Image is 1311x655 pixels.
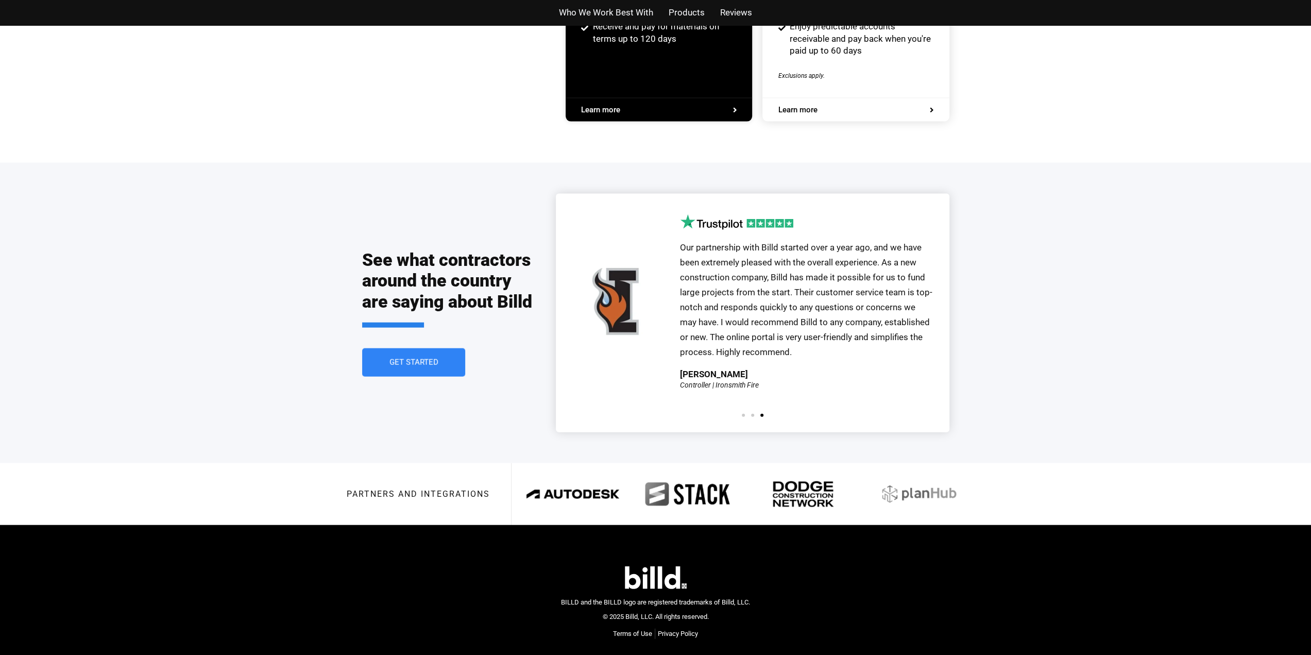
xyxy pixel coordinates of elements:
div: 3 / 3 [571,214,934,403]
nav: Menu [613,629,698,639]
span: Get Started [389,359,438,366]
a: Learn more [778,106,933,114]
span: BILLD and the BILLD logo are registered trademarks of Billd, LLC. © 2025 Billd, LLC. All rights r... [561,598,750,621]
a: Learn more [581,106,737,114]
span: Our partnership with Billd started over a year ago, and we have been extremely pleased with the o... [680,242,932,357]
h3: Partners and integrations [347,490,490,498]
a: Who We Work Best With [559,5,653,20]
h2: See what contractors around the country are saying about Billd [362,249,535,328]
a: Get Started [362,348,465,377]
div: Controller | Ironsmith Fire [680,381,759,389]
div: [PERSON_NAME] [680,370,748,379]
span: Go to slide 2 [751,414,754,417]
span: Go to slide 1 [742,414,745,417]
span: Enjoy predictable accounts receivable and pay back when you're paid up to 60 days [787,21,934,57]
a: Reviews [720,5,752,20]
a: Products [669,5,705,20]
span: Exclusions apply. [778,72,824,79]
a: Terms of Use [613,629,652,639]
span: Receive and pay for materials on terms up to 120 days [590,21,737,45]
span: Learn more [581,106,620,114]
span: Learn more [778,106,817,114]
a: Privacy Policy [658,629,698,639]
span: Go to slide 3 [760,414,763,417]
